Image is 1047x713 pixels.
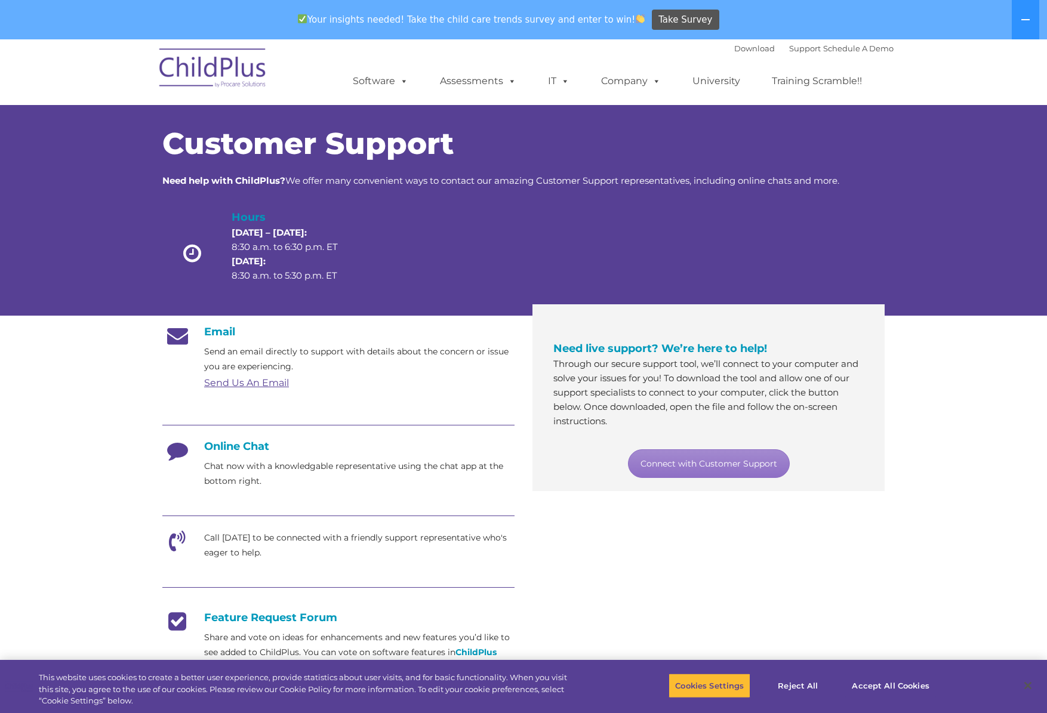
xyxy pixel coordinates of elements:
[845,673,935,698] button: Accept All Cookies
[760,69,874,93] a: Training Scramble!!
[636,14,645,23] img: 👏
[292,8,650,31] span: Your insights needed! Take the child care trends survey and enter to win!
[204,530,515,560] p: Call [DATE] to be connected with a friendly support representative who's eager to help.
[162,611,515,624] h4: Feature Request Forum
[823,44,894,53] a: Schedule A Demo
[39,672,576,707] div: This website uses cookies to create a better user experience, provide statistics about user visit...
[789,44,821,53] a: Support
[734,44,775,53] a: Download
[589,69,673,93] a: Company
[232,255,266,267] strong: [DATE]:
[232,227,307,238] strong: [DATE] – [DATE]:
[162,175,285,186] strong: Need help with ChildPlus?
[553,342,767,355] span: Need live support? We’re here to help!
[298,14,307,23] img: ✅
[162,325,515,338] h4: Email
[652,10,719,30] a: Take Survey
[536,69,581,93] a: IT
[204,459,515,489] p: Chat now with a knowledgable representative using the chat app at the bottom right.
[162,440,515,453] h4: Online Chat
[680,69,752,93] a: University
[628,449,790,478] a: Connect with Customer Support
[734,44,894,53] font: |
[204,344,515,374] p: Send an email directly to support with details about the concern or issue you are experiencing.
[232,209,358,226] h4: Hours
[669,673,750,698] button: Cookies Settings
[341,69,420,93] a: Software
[658,10,712,30] span: Take Survey
[162,125,454,162] span: Customer Support
[232,226,358,283] p: 8:30 a.m. to 6:30 p.m. ET 8:30 a.m. to 5:30 p.m. ET
[553,357,864,428] p: Through our secure support tool, we’ll connect to your computer and solve your issues for you! To...
[428,69,528,93] a: Assessments
[204,377,289,388] a: Send Us An Email
[1015,672,1041,699] button: Close
[204,630,515,675] p: Share and vote on ideas for enhancements and new features you’d like to see added to ChildPlus. Y...
[162,175,839,186] span: We offer many convenient ways to contact our amazing Customer Support representatives, including ...
[153,40,273,100] img: ChildPlus by Procare Solutions
[760,673,835,698] button: Reject All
